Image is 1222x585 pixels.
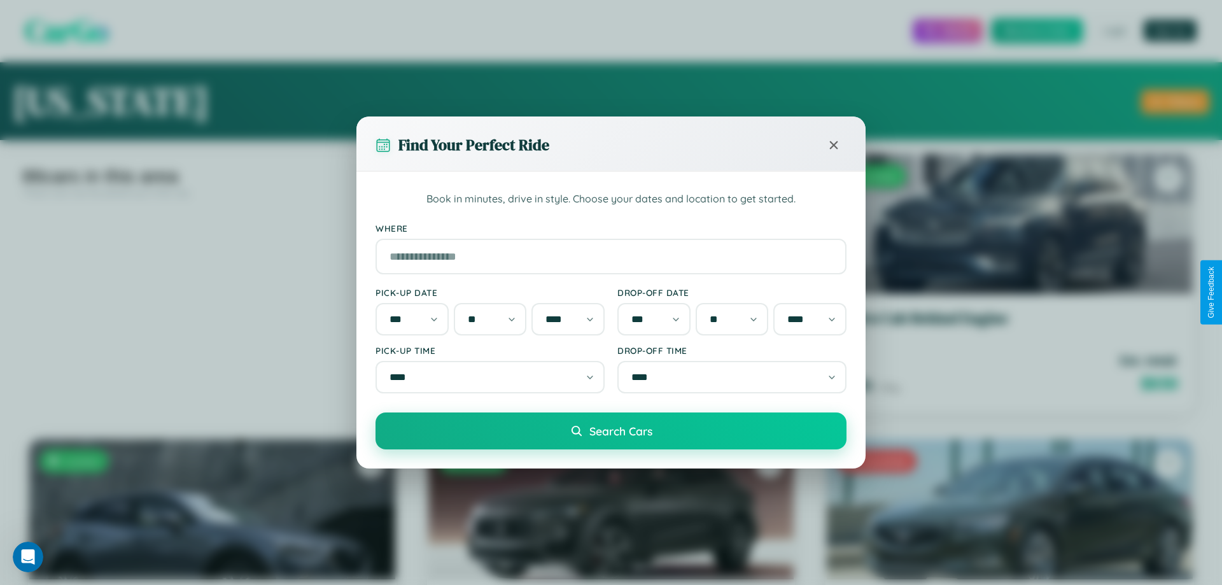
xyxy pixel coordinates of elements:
label: Drop-off Time [617,345,846,356]
span: Search Cars [589,424,652,438]
label: Where [376,223,846,234]
p: Book in minutes, drive in style. Choose your dates and location to get started. [376,191,846,208]
label: Pick-up Time [376,345,605,356]
label: Pick-up Date [376,287,605,298]
h3: Find Your Perfect Ride [398,134,549,155]
label: Drop-off Date [617,287,846,298]
button: Search Cars [376,412,846,449]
